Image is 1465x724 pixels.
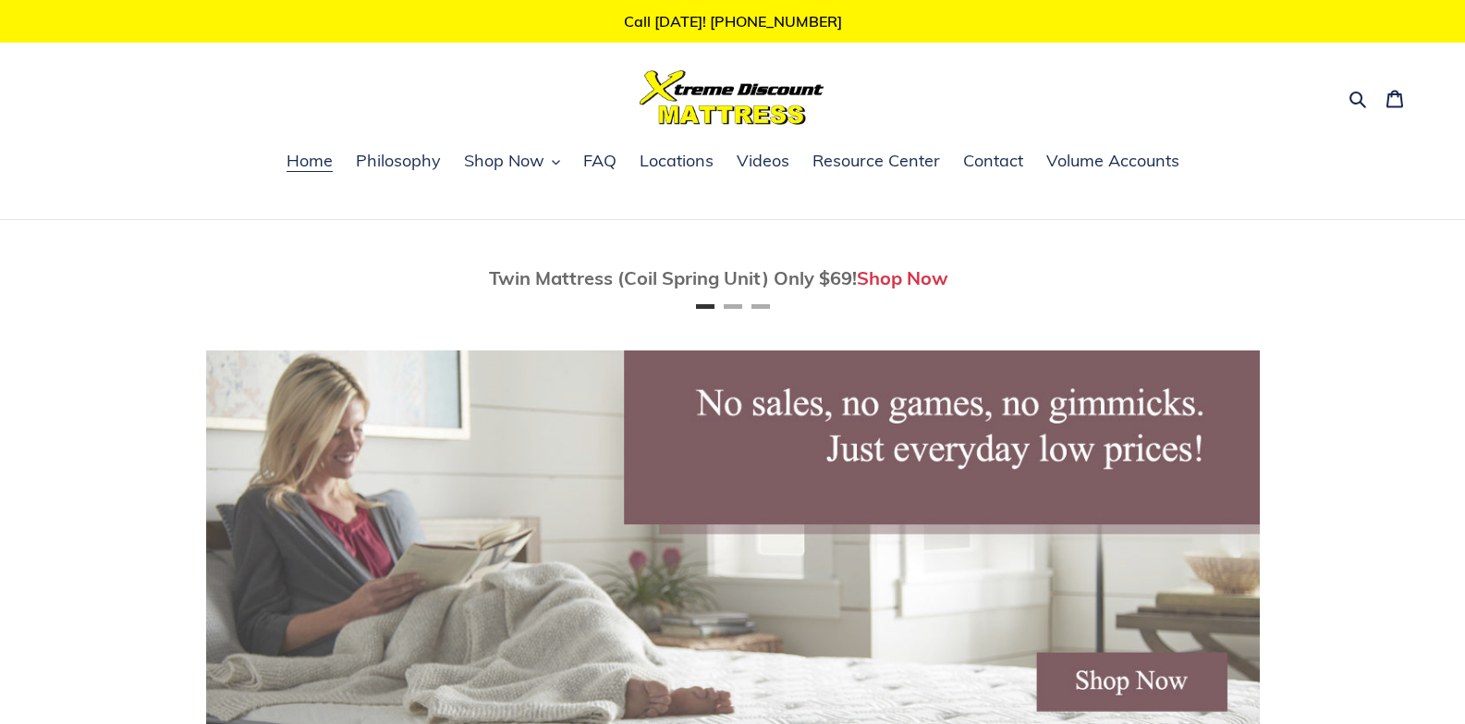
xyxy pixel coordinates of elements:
[640,150,714,172] span: Locations
[963,150,1023,172] span: Contact
[803,148,949,176] a: Resource Center
[857,266,948,289] a: Shop Now
[287,150,333,172] span: Home
[455,148,569,176] button: Shop Now
[1037,148,1189,176] a: Volume Accounts
[954,148,1032,176] a: Contact
[724,304,742,309] button: Page 2
[630,148,723,176] a: Locations
[583,150,617,172] span: FAQ
[696,304,714,309] button: Page 1
[727,148,799,176] a: Videos
[812,150,940,172] span: Resource Center
[464,150,544,172] span: Shop Now
[640,70,824,125] img: Xtreme Discount Mattress
[356,150,441,172] span: Philosophy
[277,148,342,176] a: Home
[1046,150,1179,172] span: Volume Accounts
[751,304,770,309] button: Page 3
[574,148,626,176] a: FAQ
[489,266,857,289] span: Twin Mattress (Coil Spring Unit) Only $69!
[347,148,450,176] a: Philosophy
[737,150,789,172] span: Videos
